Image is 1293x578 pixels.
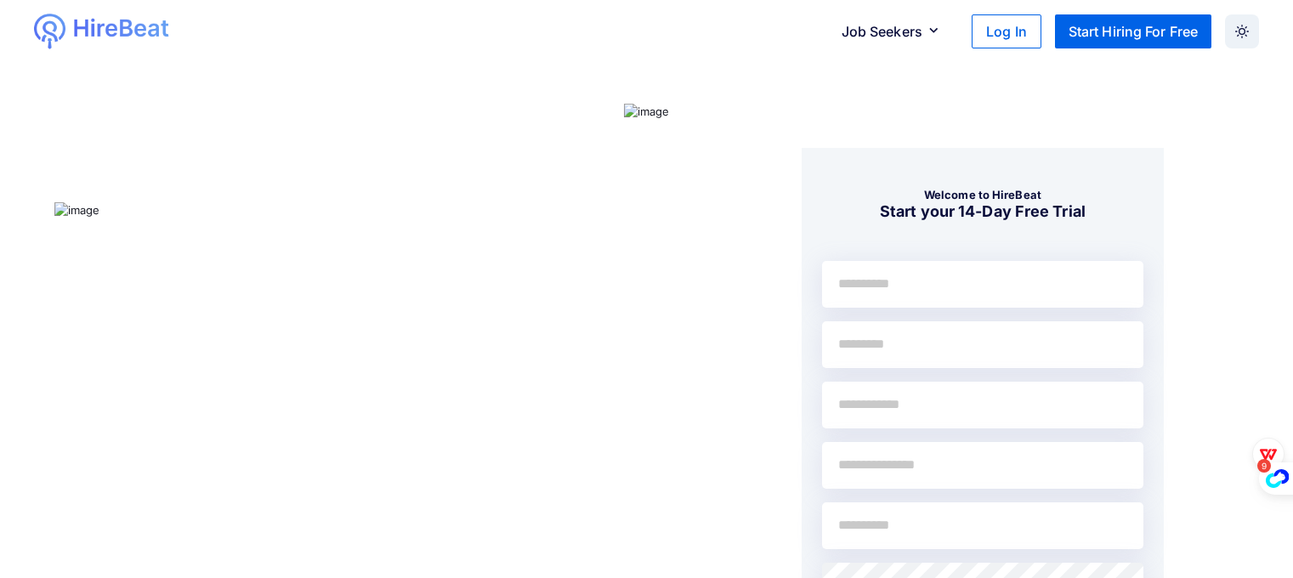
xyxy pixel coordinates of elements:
[72,14,171,45] img: logo
[924,188,1041,201] b: Welcome to HireBeat
[1225,14,1259,48] button: Dark Mode
[624,104,670,121] img: image
[828,14,959,48] button: Job Seekers
[34,14,230,49] a: logologo
[972,14,1041,48] button: Log In
[880,202,1086,220] b: Start your 14-Day Free Trial
[34,14,65,49] img: logo
[1055,14,1211,48] button: Start Hiring For Free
